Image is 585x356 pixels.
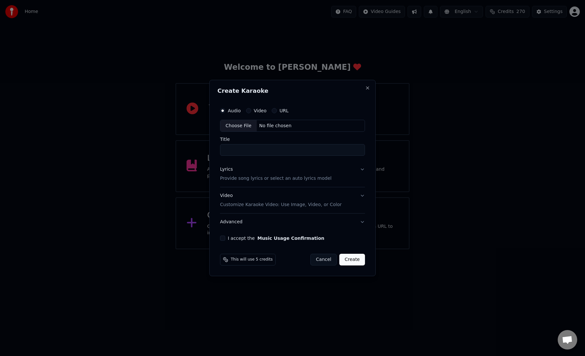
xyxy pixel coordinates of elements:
div: No file chosen [257,123,294,129]
div: Video [220,193,342,208]
button: LyricsProvide song lyrics or select an auto lyrics model [220,161,365,187]
label: I accept the [228,236,324,240]
h2: Create Karaoke [217,88,368,94]
button: Advanced [220,214,365,230]
button: Create [339,254,365,265]
label: Title [220,137,365,142]
button: VideoCustomize Karaoke Video: Use Image, Video, or Color [220,188,365,214]
p: Provide song lyrics or select an auto lyrics model [220,176,331,182]
p: Customize Karaoke Video: Use Image, Video, or Color [220,202,342,208]
span: This will use 5 credits [231,257,273,262]
label: Audio [228,108,241,113]
label: Video [254,108,266,113]
button: I accept the [257,236,324,240]
label: URL [279,108,289,113]
div: Lyrics [220,166,233,173]
div: Choose File [220,120,257,132]
button: Cancel [310,254,337,265]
